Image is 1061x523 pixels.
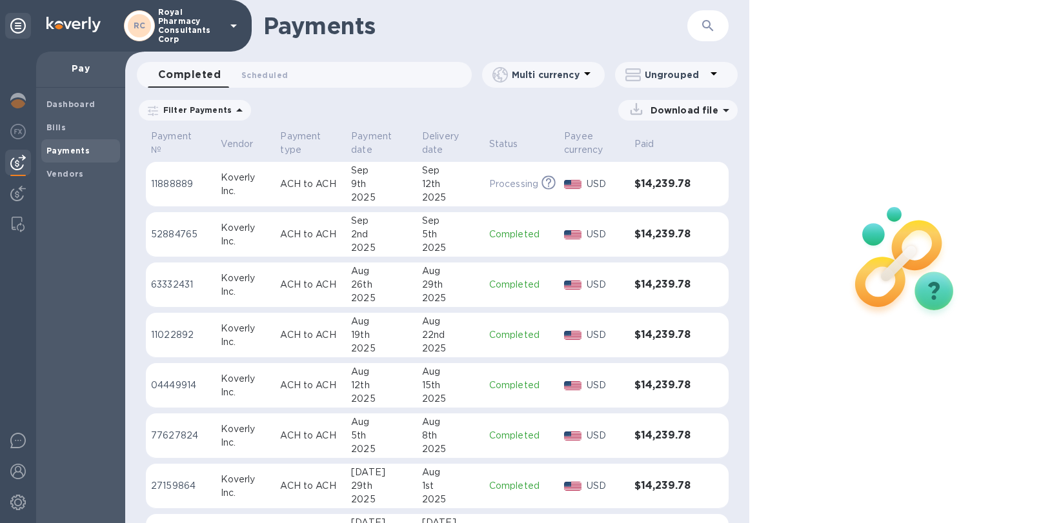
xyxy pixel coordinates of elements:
[351,479,412,493] div: 29th
[422,315,479,328] div: Aug
[280,379,341,392] p: ACH to ACH
[221,372,270,386] div: Koverly
[351,278,412,291] div: 26th
[564,130,607,157] p: Payee currency
[280,278,341,291] p: ACH to ACH
[351,177,412,191] div: 9th
[587,228,624,241] p: USD
[221,486,270,500] div: Inc.
[422,392,479,406] div: 2025
[351,291,412,305] div: 2025
[422,342,479,355] div: 2025
[489,379,554,392] p: Completed
[280,328,341,342] p: ACH to ACH
[587,429,624,442] p: USD
[422,130,479,157] span: Delivery date
[221,271,270,285] div: Koverly
[46,17,101,32] img: Logo
[351,379,412,392] div: 12th
[564,482,581,491] img: USD
[422,228,479,241] div: 5th
[5,13,31,39] div: Unpin categories
[351,191,412,204] div: 2025
[422,264,479,278] div: Aug
[489,228,554,241] p: Completed
[489,328,554,342] p: Completed
[564,331,581,340] img: USD
[158,104,232,115] p: Filter Payments
[221,137,254,151] p: Vendor
[564,431,581,440] img: USD
[221,386,270,399] div: Inc.
[351,392,412,406] div: 2025
[645,104,718,117] p: Download file
[351,228,412,241] div: 2nd
[564,130,623,157] span: Payee currency
[351,466,412,479] div: [DATE]
[241,68,288,82] span: Scheduled
[351,315,412,328] div: Aug
[221,322,270,335] div: Koverly
[564,180,581,189] img: USD
[221,285,270,299] div: Inc.
[422,177,479,191] div: 12th
[158,8,223,44] p: Royal Pharmacy Consultants Corp
[634,379,703,391] h3: $14,239.78
[10,124,26,139] img: Foreign exchange
[151,130,194,157] p: Payment №
[422,291,479,305] div: 2025
[351,442,412,456] div: 2025
[46,99,96,109] b: Dashboard
[280,228,341,241] p: ACH to ACH
[489,429,554,442] p: Completed
[422,214,479,228] div: Sep
[351,214,412,228] div: Sep
[489,479,554,493] p: Completed
[645,68,706,81] p: Ungrouped
[351,130,395,157] p: Payment date
[280,130,341,157] span: Payment type
[151,278,210,291] p: 63332431
[489,177,538,191] p: Processing
[221,436,270,449] div: Inc.
[564,230,581,239] img: USD
[351,241,412,255] div: 2025
[351,415,412,429] div: Aug
[221,335,270,349] div: Inc.
[151,328,210,342] p: 11022892
[351,328,412,342] div: 19th
[221,137,270,151] span: Vendor
[587,177,624,191] p: USD
[134,21,146,30] b: RC
[587,479,624,493] p: USD
[422,429,479,442] div: 8th
[221,235,270,248] div: Inc.
[634,429,703,442] h3: $14,239.78
[422,365,479,379] div: Aug
[489,137,535,151] span: Status
[351,342,412,355] div: 2025
[422,328,479,342] div: 22nd
[422,415,479,429] div: Aug
[151,479,210,493] p: 27159864
[46,123,66,132] b: Bills
[263,12,687,39] h1: Payments
[351,264,412,278] div: Aug
[221,473,270,486] div: Koverly
[221,171,270,184] div: Koverly
[422,479,479,493] div: 1st
[351,493,412,506] div: 2025
[151,429,210,442] p: 77627824
[351,365,412,379] div: Aug
[351,164,412,177] div: Sep
[46,169,84,179] b: Vendors
[422,130,462,157] p: Delivery date
[422,379,479,392] div: 15th
[564,381,581,390] img: USD
[512,68,580,81] p: Multi currency
[151,379,210,392] p: 04449914
[634,137,671,151] span: Paid
[634,228,703,241] h3: $14,239.78
[151,130,210,157] span: Payment №
[351,130,412,157] span: Payment date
